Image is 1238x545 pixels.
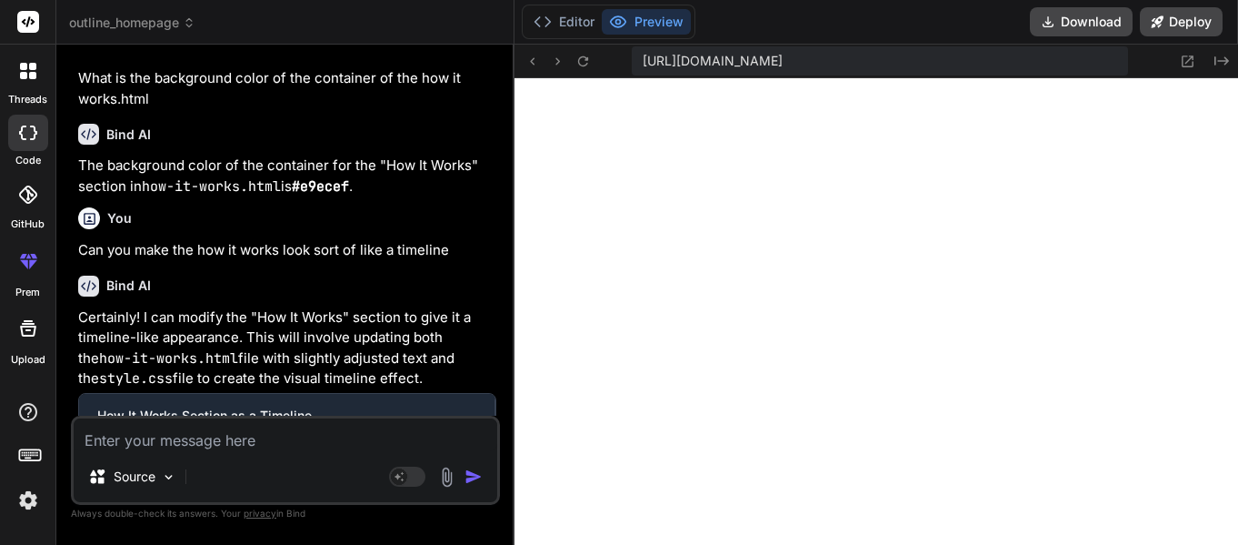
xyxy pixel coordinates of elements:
img: attachment [436,467,457,488]
label: prem [15,285,40,300]
h6: Bind AI [106,277,151,295]
label: Upload [11,352,45,368]
code: style.css [99,369,173,388]
p: What is the background color of the container of the how it works.html [78,68,496,109]
code: how-it-works.html [99,349,238,368]
p: Always double-check its answers. Your in Bind [71,505,500,522]
img: icon [464,468,483,486]
span: outline_homepage [69,14,195,32]
button: Editor [526,9,602,35]
p: Source [114,468,155,486]
iframe: Preview [514,78,1238,545]
label: code [15,153,41,168]
code: how-it-works.html [142,177,281,196]
button: Preview [602,9,691,35]
h6: Bind AI [106,126,151,144]
button: Download [1030,7,1133,36]
span: [URL][DOMAIN_NAME] [643,52,783,70]
img: settings [13,485,44,516]
button: Deploy [1140,7,1223,36]
span: privacy [244,508,276,519]
label: threads [8,92,47,107]
code: #e9ecef [292,177,349,196]
button: How It Works Section as a TimelineClick to open Workbench [79,394,494,454]
h6: You [107,209,132,227]
p: The background color of the container for the "How It Works" section in is . [78,156,496,197]
p: Certainly! I can modify the "How It Works" section to give it a timeline-like appearance. This wi... [78,308,496,389]
p: Can you make the how it works look sort of like a timeline [78,240,496,261]
label: GitHub [11,217,45,232]
div: How It Works Section as a Timeline [97,407,476,425]
img: Pick Models [161,469,176,485]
